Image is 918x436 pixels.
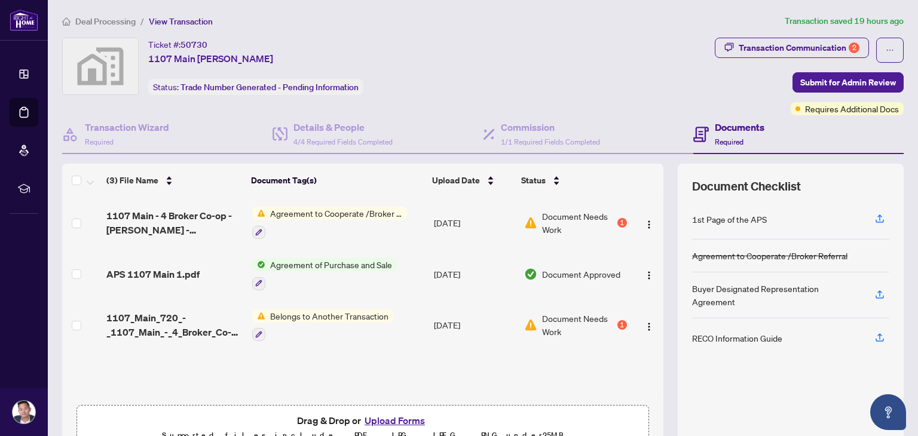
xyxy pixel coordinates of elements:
[265,207,407,220] span: Agreement to Cooperate /Broker Referral
[85,137,114,146] span: Required
[785,14,904,28] article: Transaction saved 19 hours ago
[692,282,861,308] div: Buyer Designated Representation Agreement
[106,174,158,187] span: (3) File Name
[62,17,71,26] span: home
[644,322,654,331] img: Logo
[639,315,659,334] button: Logo
[252,258,265,271] img: Status Icon
[715,137,743,146] span: Required
[148,79,363,95] div: Status:
[75,16,136,27] span: Deal Processing
[148,51,273,66] span: 1107 Main [PERSON_NAME]
[293,120,393,134] h4: Details & People
[870,394,906,430] button: Open asap
[85,120,169,134] h4: Transaction Wizard
[106,267,200,281] span: APS 1107 Main 1.pdf
[252,258,397,290] button: Status IconAgreement of Purchase and Sale
[265,309,393,323] span: Belongs to Another Transaction
[252,207,407,239] button: Status IconAgreement to Cooperate /Broker Referral
[10,9,38,31] img: logo
[102,164,246,197] th: (3) File Name
[542,268,620,281] span: Document Approved
[792,72,904,93] button: Submit for Admin Review
[639,213,659,232] button: Logo
[644,220,654,229] img: Logo
[849,42,859,53] div: 2
[252,309,393,342] button: Status IconBelongs to Another Transaction
[639,265,659,284] button: Logo
[521,174,546,187] span: Status
[149,16,213,27] span: View Transaction
[148,38,207,51] div: Ticket #:
[644,271,654,280] img: Logo
[106,311,242,339] span: 1107_Main_720_-_1107_Main_-_4_Broker_Co-op_ 1.pdf
[246,164,427,197] th: Document Tag(s)
[63,38,138,94] img: svg%3e
[524,216,537,229] img: Document Status
[429,300,519,351] td: [DATE]
[739,38,859,57] div: Transaction Communication
[617,320,627,330] div: 1
[252,309,265,323] img: Status Icon
[501,120,600,134] h4: Commission
[617,218,627,228] div: 1
[361,413,429,428] button: Upload Forms
[542,312,615,338] span: Document Needs Work
[265,258,397,271] span: Agreement of Purchase and Sale
[692,178,801,195] span: Document Checklist
[297,413,429,428] span: Drag & Drop or
[180,39,207,50] span: 50730
[805,102,899,115] span: Requires Additional Docs
[293,137,393,146] span: 4/4 Required Fields Completed
[800,73,896,92] span: Submit for Admin Review
[542,210,615,236] span: Document Needs Work
[252,207,265,220] img: Status Icon
[427,164,517,197] th: Upload Date
[692,331,782,345] div: RECO Information Guide
[432,174,480,187] span: Upload Date
[692,213,767,226] div: 1st Page of the APS
[516,164,628,197] th: Status
[106,208,242,237] span: 1107 Main - 4 Broker Co-op - [PERSON_NAME] - garlandgarlandteamcom.pdf
[524,318,537,331] img: Document Status
[429,248,519,300] td: [DATE]
[715,38,869,58] button: Transaction Communication2
[524,268,537,281] img: Document Status
[715,120,764,134] h4: Documents
[886,46,894,54] span: ellipsis
[140,14,144,28] li: /
[429,197,519,248] td: [DATE]
[692,249,847,262] div: Agreement to Cooperate /Broker Referral
[501,137,600,146] span: 1/1 Required Fields Completed
[180,82,359,93] span: Trade Number Generated - Pending Information
[13,401,35,423] img: Profile Icon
